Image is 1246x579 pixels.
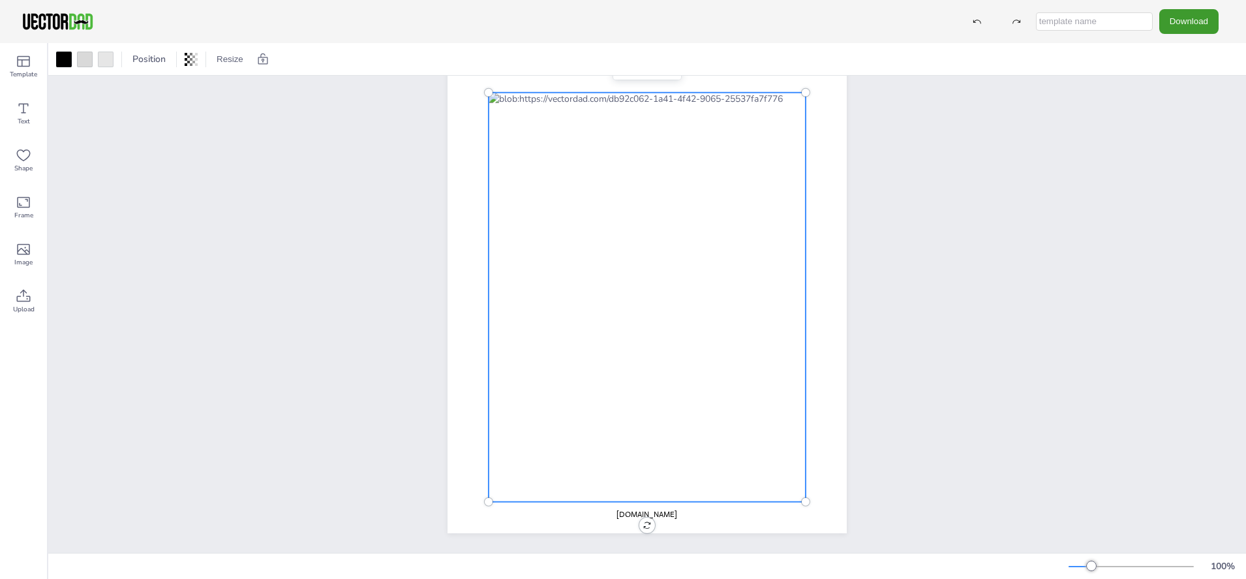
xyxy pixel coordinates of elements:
span: Upload [13,304,35,315]
img: VectorDad-1.png [21,12,95,31]
span: WEEKLY MEAL PLANNER [507,48,787,76]
div: 100 % [1207,560,1238,572]
button: Download [1159,9,1219,33]
span: Frame [14,210,33,221]
input: template name [1036,12,1153,31]
span: Shape [14,163,33,174]
button: Resize [211,49,249,70]
span: [DOMAIN_NAME] [616,509,677,520]
span: Position [130,53,168,65]
span: Template [10,69,37,80]
span: Text [18,116,30,127]
span: Image [14,257,33,268]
